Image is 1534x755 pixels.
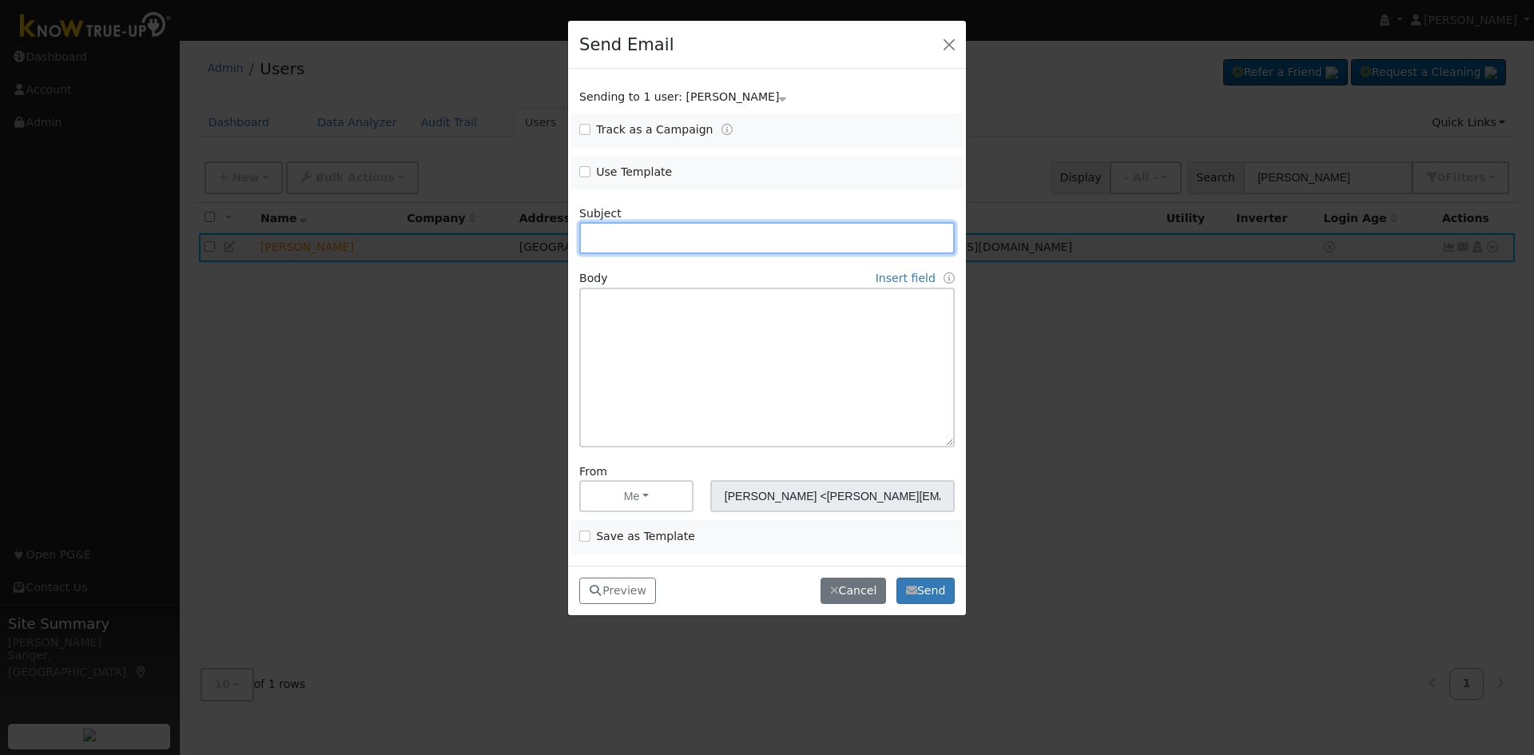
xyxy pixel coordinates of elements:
input: Use Template [579,166,590,177]
a: Insert field [876,272,936,284]
input: Save as Template [579,530,590,542]
label: Track as a Campaign [596,121,713,138]
label: From [579,463,607,480]
button: Send [896,578,955,605]
label: Save as Template [596,528,695,545]
a: Fields [944,272,955,284]
label: Use Template [596,164,672,181]
button: Preview [579,578,656,605]
a: Tracking Campaigns [721,123,733,136]
button: Cancel [821,578,886,605]
label: Subject [579,205,622,222]
label: Body [579,270,608,287]
div: Show users [571,89,964,105]
button: Me [579,480,693,512]
input: Track as a Campaign [579,124,590,135]
h4: Send Email [579,32,674,58]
